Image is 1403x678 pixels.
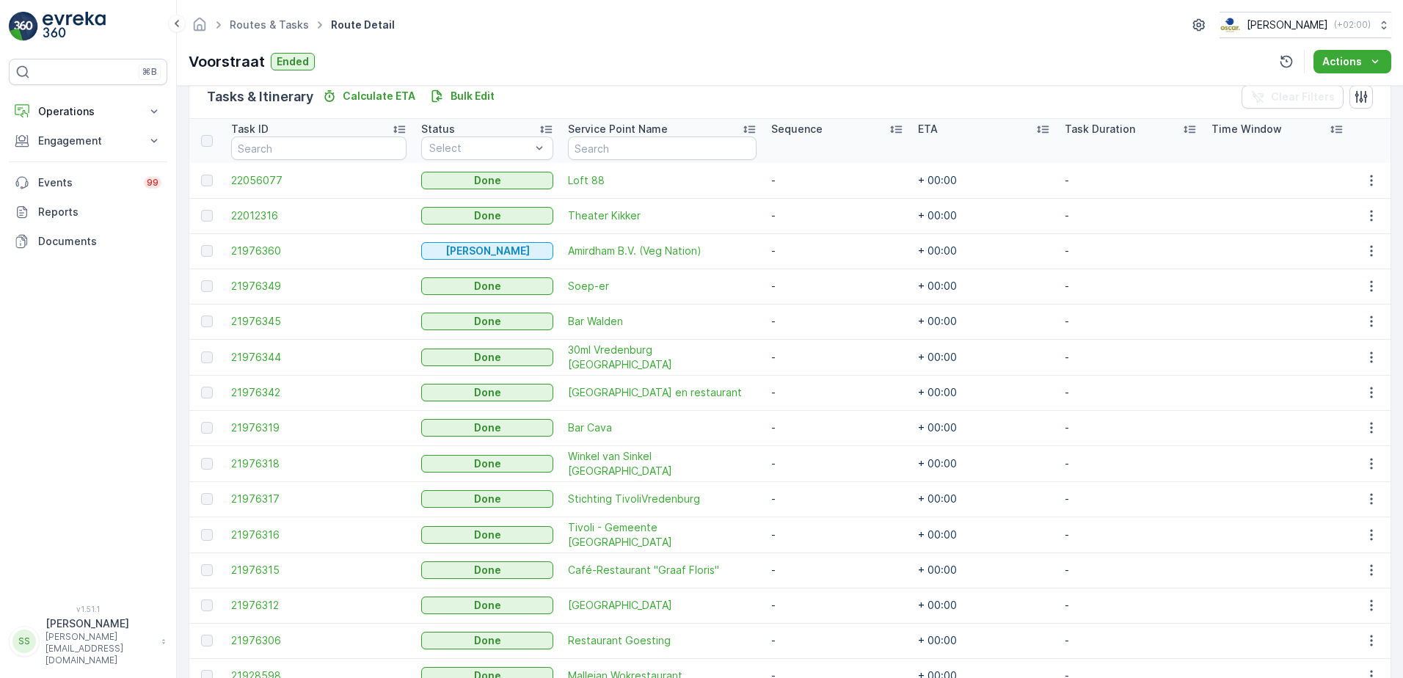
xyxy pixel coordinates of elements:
[911,198,1057,233] td: + 00:00
[911,163,1057,198] td: + 00:00
[201,529,213,541] div: Toggle Row Selected
[1057,517,1204,553] td: -
[771,122,823,136] p: Sequence
[9,197,167,227] a: Reports
[421,632,553,649] button: Done
[231,314,407,329] a: 21976345
[1057,481,1204,517] td: -
[1211,122,1282,136] p: Time Window
[231,528,407,542] a: 21976316
[764,445,911,481] td: -
[911,481,1057,517] td: + 00:00
[45,616,154,631] p: [PERSON_NAME]
[9,227,167,256] a: Documents
[764,163,911,198] td: -
[911,410,1057,445] td: + 00:00
[1242,85,1344,109] button: Clear Filters
[271,53,315,70] button: Ended
[201,387,213,398] div: Toggle Row Selected
[201,599,213,611] div: Toggle Row Selected
[231,385,407,400] a: 21976342
[231,420,407,435] a: 21976319
[568,420,757,435] span: Bar Cava
[911,445,1057,481] td: + 00:00
[764,269,911,304] td: -
[568,492,757,506] a: Stichting TivoliVredenburg
[231,456,407,471] a: 21976318
[568,208,757,223] a: Theater Kikker
[1220,17,1241,33] img: basis-logo_rgb2x.png
[201,245,213,257] div: Toggle Row Selected
[231,173,407,188] span: 22056077
[231,208,407,223] a: 22012316
[568,279,757,294] span: Soep-er
[568,598,757,613] a: GYS - Voorstraat
[1057,375,1204,410] td: -
[911,553,1057,588] td: + 00:00
[568,385,757,400] span: [GEOGRAPHIC_DATA] en restaurant
[764,623,911,658] td: -
[421,384,553,401] button: Done
[568,244,757,258] a: Amirdham B.V. (Veg Nation)
[231,633,407,648] a: 21976306
[421,313,553,330] button: Done
[201,175,213,186] div: Toggle Row Selected
[764,553,911,588] td: -
[9,616,167,666] button: SS[PERSON_NAME][PERSON_NAME][EMAIL_ADDRESS][DOMAIN_NAME]
[568,314,757,329] a: Bar Walden
[1322,54,1362,69] p: Actions
[911,623,1057,658] td: + 00:00
[1057,588,1204,623] td: -
[192,22,208,34] a: Homepage
[568,136,757,160] input: Search
[421,526,553,544] button: Done
[1057,553,1204,588] td: -
[421,455,553,473] button: Done
[568,563,757,577] a: Café-Restaurant "Graaf Floris"
[231,563,407,577] span: 21976315
[421,419,553,437] button: Done
[38,134,138,148] p: Engagement
[147,177,158,189] p: 99
[568,173,757,188] a: Loft 88
[911,339,1057,375] td: + 00:00
[231,279,407,294] a: 21976349
[231,598,407,613] a: 21976312
[1057,445,1204,481] td: -
[277,54,309,69] p: Ended
[201,635,213,646] div: Toggle Row Selected
[1220,12,1391,38] button: [PERSON_NAME](+02:00)
[474,350,501,365] p: Done
[421,597,553,614] button: Done
[38,175,135,190] p: Events
[12,630,36,653] div: SS
[421,172,553,189] button: Done
[474,456,501,471] p: Done
[764,410,911,445] td: -
[1271,90,1335,104] p: Clear Filters
[568,449,757,478] span: Winkel van Sinkel [GEOGRAPHIC_DATA]
[474,633,501,648] p: Done
[764,481,911,517] td: -
[231,350,407,365] a: 21976344
[568,122,668,136] p: Service Point Name
[918,122,938,136] p: ETA
[474,385,501,400] p: Done
[764,375,911,410] td: -
[568,520,757,550] span: Tivoli - Gemeente [GEOGRAPHIC_DATA]
[474,314,501,329] p: Done
[1065,122,1135,136] p: Task Duration
[474,528,501,542] p: Done
[201,351,213,363] div: Toggle Row Selected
